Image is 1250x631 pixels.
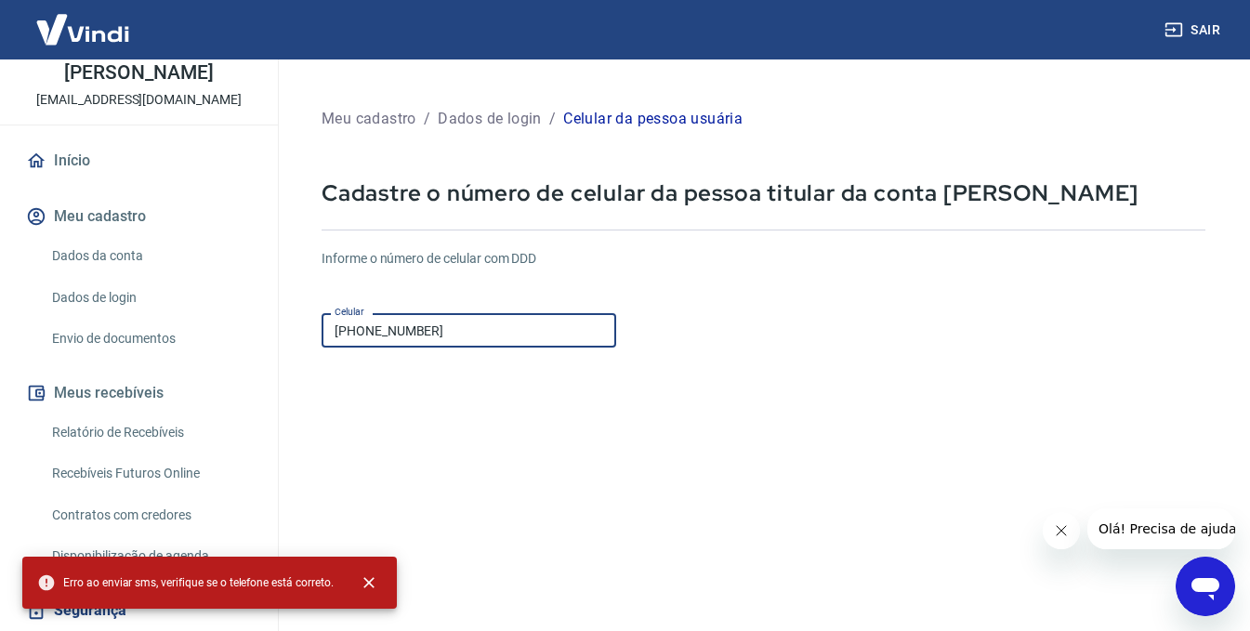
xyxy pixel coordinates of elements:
p: Celular da pessoa usuária [563,108,743,130]
button: Meus recebíveis [22,373,256,414]
h6: Informe o número de celular com DDD [322,249,1205,269]
a: Segurança [22,590,256,631]
button: Sair [1161,13,1228,47]
iframe: Fechar mensagem [1043,512,1080,549]
p: [PERSON_NAME] [64,63,213,83]
iframe: Botão para abrir a janela de mensagens [1176,557,1235,616]
a: Início [22,140,256,181]
a: Relatório de Recebíveis [45,414,256,452]
button: close [349,562,389,603]
a: Contratos com credores [45,496,256,534]
p: Dados de login [438,108,542,130]
p: / [424,108,430,130]
p: / [549,108,556,130]
label: Celular [335,305,364,319]
a: Recebíveis Futuros Online [45,454,256,493]
p: Meu cadastro [322,108,416,130]
span: Erro ao enviar sms, verifique se o telefone está correto. [37,573,334,592]
a: Dados de login [45,279,256,317]
a: Envio de documentos [45,320,256,358]
p: Cadastre o número de celular da pessoa titular da conta [PERSON_NAME] [322,178,1205,207]
a: Disponibilização de agenda [45,537,256,575]
a: Dados da conta [45,237,256,275]
p: [EMAIL_ADDRESS][DOMAIN_NAME] [36,90,242,110]
img: Vindi [22,1,143,58]
iframe: Mensagem da empresa [1087,508,1235,549]
span: Olá! Precisa de ajuda? [11,13,156,28]
button: Meu cadastro [22,196,256,237]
